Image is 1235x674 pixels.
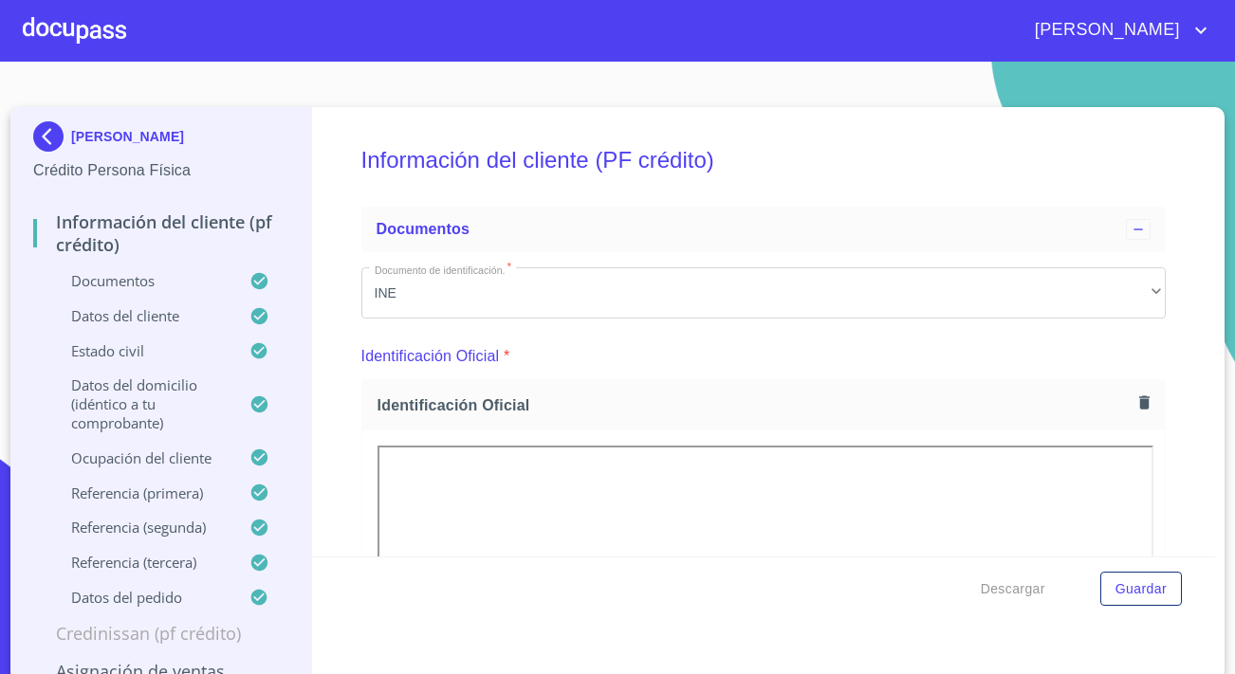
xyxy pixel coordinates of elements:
p: Información del cliente (PF crédito) [33,210,288,256]
p: Documentos [33,271,249,290]
p: Credinissan (PF crédito) [33,622,288,645]
span: Documentos [377,221,470,237]
p: Referencia (primera) [33,483,249,502]
h5: Información del cliente (PF crédito) [361,121,1166,199]
p: Referencia (tercera) [33,553,249,572]
p: Crédito Persona Física [33,159,288,182]
div: INE [361,267,1166,319]
button: Descargar [973,572,1053,607]
span: Descargar [981,577,1045,601]
button: Guardar [1100,572,1182,607]
span: Identificación Oficial [378,395,1132,415]
p: Ocupación del Cliente [33,448,249,467]
p: Estado Civil [33,341,249,360]
p: Identificación Oficial [361,345,500,368]
span: [PERSON_NAME] [1021,15,1189,46]
p: Datos del cliente [33,306,249,325]
img: Docupass spot blue [33,121,71,152]
p: Datos del domicilio (idéntico a tu comprobante) [33,375,249,432]
div: [PERSON_NAME] [33,121,288,159]
p: [PERSON_NAME] [71,129,184,144]
p: Datos del pedido [33,588,249,607]
p: Referencia (segunda) [33,518,249,537]
span: Guardar [1115,577,1167,601]
div: Documentos [361,207,1166,252]
button: account of current user [1021,15,1212,46]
